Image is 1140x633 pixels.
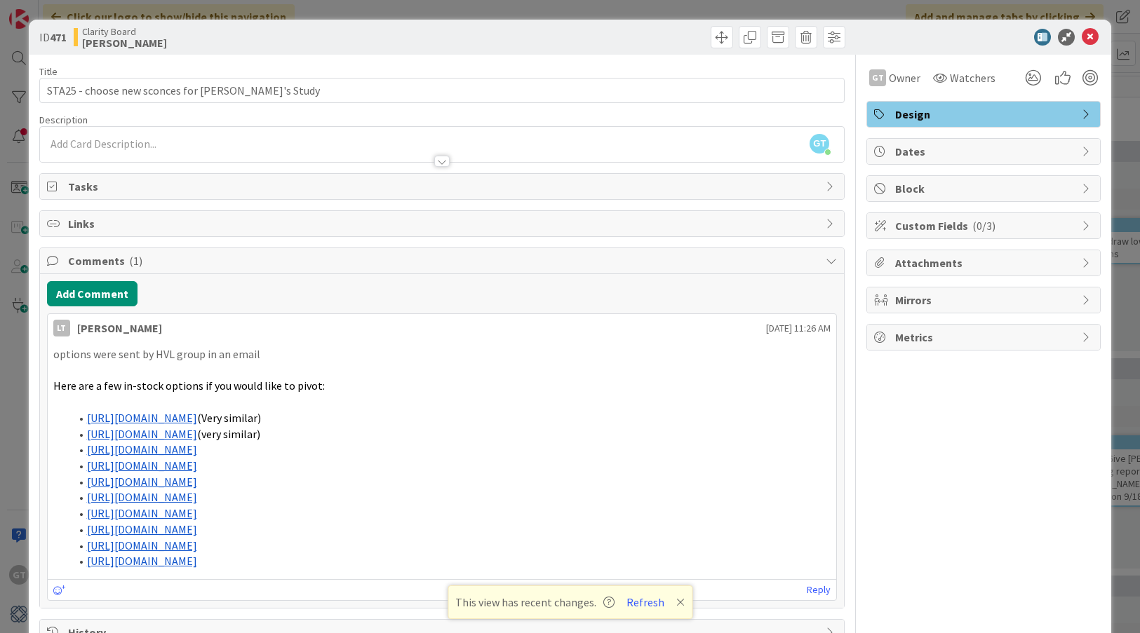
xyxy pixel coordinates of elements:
p: options were sent by HVL group in an email [53,346,831,362]
span: ( 1 ) [129,254,142,268]
span: Watchers [950,69,995,86]
span: GT [810,134,829,154]
a: [URL][DOMAIN_NAME] [87,411,197,425]
span: ID [39,29,67,46]
span: This view has recent changes. [455,594,615,611]
span: Owner [889,69,920,86]
a: [URL][DOMAIN_NAME] [87,554,197,568]
span: Block [895,180,1075,197]
span: Attachments [895,254,1075,271]
div: GT [869,69,886,86]
a: Reply [807,581,831,599]
span: Dates [895,143,1075,160]
span: (very similar) [197,427,260,441]
button: Refresh [622,593,669,611]
span: [DATE] 11:26 AM [766,321,831,336]
span: Here are a few in-stock options if you would like to pivot: [53,379,325,393]
div: [PERSON_NAME] [77,320,162,336]
span: Custom Fields [895,217,1075,234]
a: [URL][DOMAIN_NAME] [87,442,197,456]
a: [URL][DOMAIN_NAME] [87,475,197,489]
span: Tasks [68,178,819,195]
label: Title [39,65,58,78]
span: (Very similar) [197,411,261,425]
a: [URL][DOMAIN_NAME] [87,538,197,552]
div: LT [53,320,70,336]
span: Description [39,114,88,126]
b: 471 [50,30,67,44]
b: [PERSON_NAME] [82,37,167,48]
a: [URL][DOMAIN_NAME] [87,490,197,504]
span: ( 0/3 ) [972,219,995,233]
a: [URL][DOMAIN_NAME] [87,506,197,520]
input: type card name here... [39,78,845,103]
span: Metrics [895,329,1075,346]
span: Comments [68,252,819,269]
span: Links [68,215,819,232]
span: Clarity Board [82,26,167,37]
a: [URL][DOMAIN_NAME] [87,427,197,441]
button: Add Comment [47,281,138,306]
a: [URL][DOMAIN_NAME] [87,522,197,536]
span: Design [895,106,1075,123]
span: Mirrors [895,292,1075,308]
a: [URL][DOMAIN_NAME] [87,458,197,472]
